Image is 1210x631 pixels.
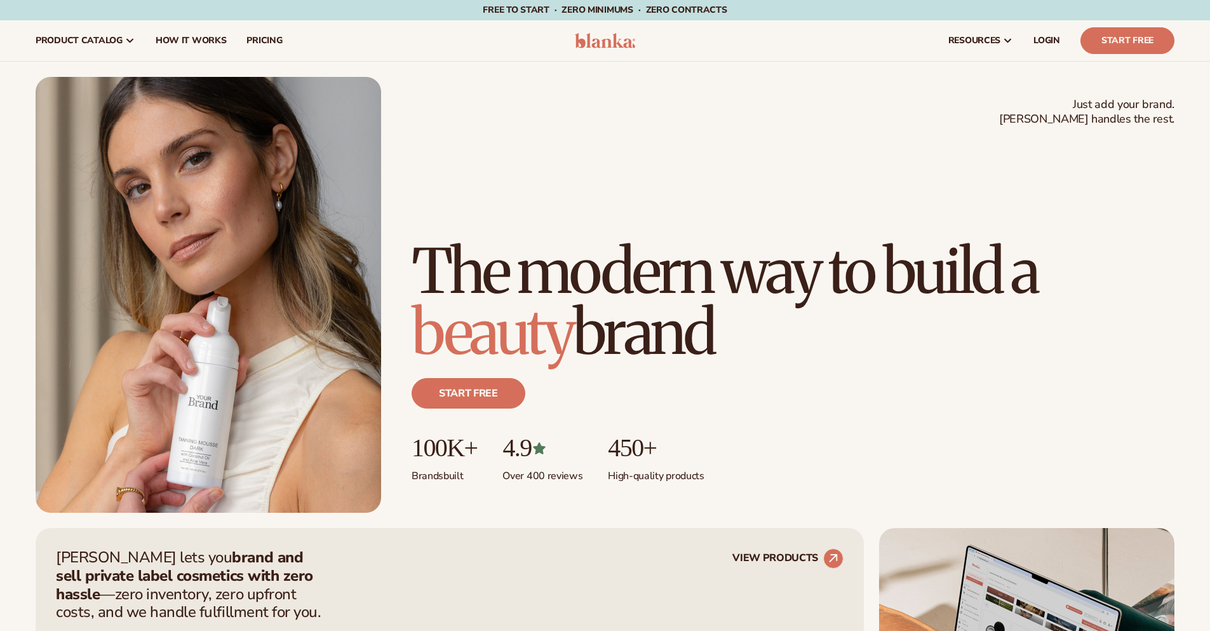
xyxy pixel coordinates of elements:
[246,36,282,46] span: pricing
[412,294,573,370] span: beauty
[1033,36,1060,46] span: LOGIN
[483,4,727,16] span: Free to start · ZERO minimums · ZERO contracts
[1023,20,1070,61] a: LOGIN
[145,20,237,61] a: How It Works
[36,77,381,513] img: Female holding tanning mousse.
[412,378,525,409] a: Start free
[412,462,477,483] p: Brands built
[502,434,582,462] p: 4.9
[156,36,227,46] span: How It Works
[1080,27,1174,54] a: Start Free
[412,434,477,462] p: 100K+
[25,20,145,61] a: product catalog
[502,462,582,483] p: Over 400 reviews
[999,97,1174,127] span: Just add your brand. [PERSON_NAME] handles the rest.
[236,20,292,61] a: pricing
[608,462,704,483] p: High-quality products
[56,548,329,621] p: [PERSON_NAME] lets you —zero inventory, zero upfront costs, and we handle fulfillment for you.
[608,434,704,462] p: 450+
[938,20,1023,61] a: resources
[412,241,1174,363] h1: The modern way to build a brand
[56,547,313,604] strong: brand and sell private label cosmetics with zero hassle
[732,548,844,569] a: VIEW PRODUCTS
[36,36,123,46] span: product catalog
[575,33,635,48] img: logo
[948,36,1000,46] span: resources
